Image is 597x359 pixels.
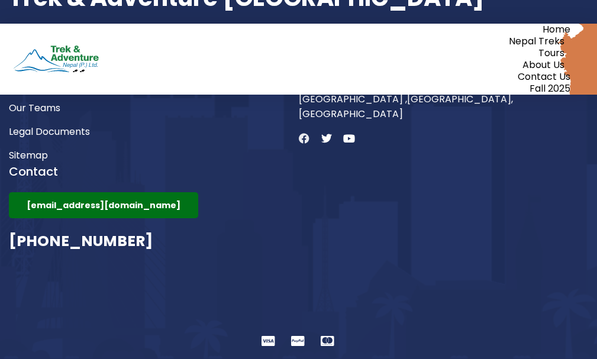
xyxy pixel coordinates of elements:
[9,124,90,139] span: Legal Documents
[477,24,585,95] nav: Menu
[515,83,585,95] a: Fall 2025
[508,59,585,71] a: About Us
[528,24,585,35] a: Home
[27,201,180,209] span: [EMAIL_ADDRESS][DOMAIN_NAME]
[9,148,299,163] a: Sitemap
[9,124,299,139] a: Legal Documents
[494,35,585,47] a: Nepal Treks
[12,43,101,76] img: Trek & Adventure Nepal
[299,77,589,121] span: Trek & Adventure Nepal [PERSON_NAME], [GEOGRAPHIC_DATA] ,[GEOGRAPHIC_DATA], [GEOGRAPHIC_DATA]
[9,101,60,115] span: Our Teams
[9,192,198,218] a: [EMAIL_ADDRESS][DOMAIN_NAME]
[9,148,48,163] span: Sitemap
[503,71,585,83] a: Contact Us
[9,163,299,180] h4: Contact
[9,230,299,253] h3: [PHONE_NUMBER]
[524,47,585,59] a: Tours
[9,101,299,115] a: Our Teams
